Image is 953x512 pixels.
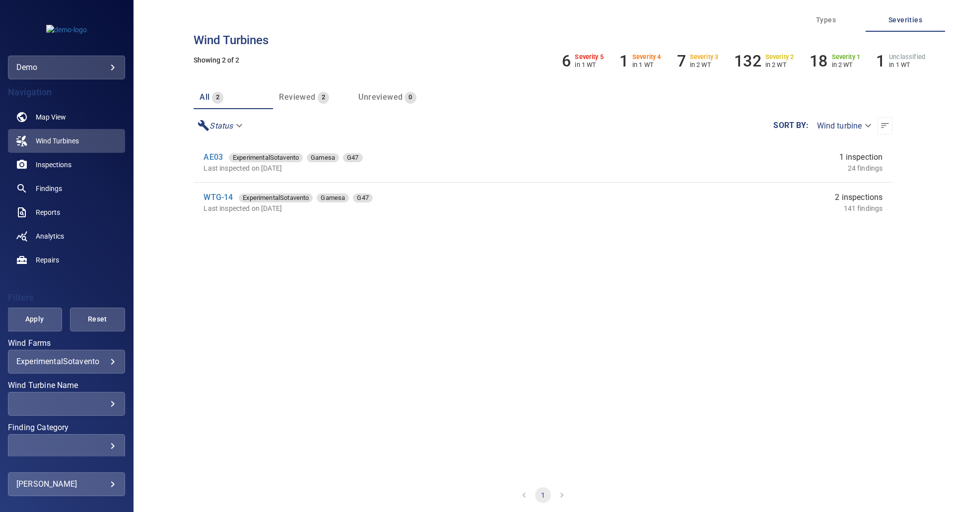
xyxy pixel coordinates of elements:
[8,382,125,389] label: Wind Turbine Name
[82,313,113,325] span: Reset
[810,52,827,70] h6: 18
[204,203,605,213] p: Last inspected on [DATE]
[8,392,125,416] div: Wind Turbine Name
[7,308,62,331] button: Apply
[36,112,66,122] span: Map View
[734,52,761,70] h6: 132
[8,105,125,129] a: map noActive
[535,487,551,503] button: page 1
[562,52,571,70] h6: 6
[876,52,885,70] h6: 1
[307,153,339,162] div: Gamesa
[619,52,661,70] li: Severity 4
[343,153,362,162] div: G47
[36,255,59,265] span: Repairs
[36,136,79,146] span: Wind Turbines
[8,200,125,224] a: reports noActive
[317,193,349,202] div: Gamesa
[353,193,372,203] span: G47
[200,92,209,102] span: all
[209,121,233,130] em: Status
[8,293,125,303] h4: Filters
[889,54,925,61] h6: Unclassified
[773,122,809,129] label: Sort by :
[229,153,303,163] span: ExperimentalSotavento
[8,339,125,347] label: Wind Farms
[19,313,50,325] span: Apply
[734,52,794,70] li: Severity 2
[8,248,125,272] a: repairs noActive
[832,54,861,61] h6: Severity 1
[690,54,719,61] h6: Severity 3
[8,129,125,153] a: windturbines active
[36,160,71,170] span: Inspections
[848,163,883,173] p: 24 findings
[809,117,878,134] div: Wind turbine
[16,357,117,366] div: ExperimentalSotavento
[343,153,362,163] span: G47
[8,350,125,374] div: Wind Farms
[307,153,339,163] span: Gamesa
[8,224,125,248] a: analytics noActive
[204,163,602,173] p: Last inspected on [DATE]
[765,61,794,68] p: in 2 WT
[405,92,416,103] span: 0
[619,52,628,70] h6: 1
[8,424,125,432] label: Finding Category
[876,52,925,70] li: Severity Unclassified
[70,308,125,331] button: Reset
[765,54,794,61] h6: Severity 2
[36,184,62,193] span: Findings
[36,207,60,217] span: Reports
[792,14,860,26] span: Types
[16,60,117,75] div: demo
[690,61,719,68] p: in 2 WT
[872,14,939,26] span: Severities
[353,193,372,202] div: G47
[36,231,64,241] span: Analytics
[8,177,125,200] a: findings noActive
[575,61,604,68] p: in 1 WT
[889,61,925,68] p: in 1 WT
[16,476,117,492] div: [PERSON_NAME]
[8,56,125,79] div: demo
[575,54,604,61] h6: Severity 5
[318,92,329,103] span: 2
[8,434,125,458] div: Finding Category
[677,52,686,70] h6: 7
[839,151,883,163] span: 1 inspection
[8,153,125,177] a: inspections noActive
[677,52,719,70] li: Severity 3
[810,52,860,70] li: Severity 1
[204,192,233,202] a: WTG-14
[632,61,661,68] p: in 1 WT
[878,117,892,134] button: Sort list from newest to oldest
[239,193,313,202] div: ExperimentalSotavento
[194,34,892,47] h3: Wind turbines
[562,52,604,70] li: Severity 5
[279,92,315,102] span: Reviewed
[212,92,223,103] span: 2
[239,193,313,203] span: ExperimentalSotavento
[835,192,883,203] span: 2 inspections
[632,54,661,61] h6: Severity 4
[317,193,349,203] span: Gamesa
[204,152,223,162] a: AE03
[194,117,249,134] div: Status
[358,92,403,102] span: Unreviewed
[46,25,87,35] img: demo-logo
[194,57,892,64] h5: Showing 2 of 2
[229,153,303,162] div: ExperimentalSotavento
[8,87,125,97] h4: Navigation
[844,203,883,213] p: 141 findings
[832,61,861,68] p: in 2 WT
